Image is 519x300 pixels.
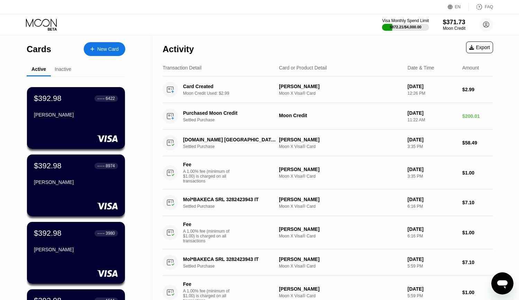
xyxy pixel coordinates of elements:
[183,162,231,167] div: Fee
[408,174,457,179] div: 3:35 PM
[55,66,71,72] div: Inactive
[408,65,434,71] div: Date & Time
[491,272,513,294] iframe: Button to launch messaging window
[163,103,493,130] div: Purchased Moon CreditSettled PurchaseMoon Credit[DATE]11:22 AM$200.01
[408,234,457,238] div: 6:16 PM
[183,204,283,209] div: Settled Purchase
[462,290,493,295] div: $1.00
[163,44,194,54] div: Activity
[34,112,118,118] div: [PERSON_NAME]
[106,96,115,101] div: 6422
[279,286,402,292] div: [PERSON_NAME]
[408,264,457,269] div: 5:59 PM
[443,26,465,31] div: Moon Credit
[408,167,457,172] div: [DATE]
[279,204,402,209] div: Moon X Visa® Card
[84,42,125,56] div: New Card
[183,281,231,287] div: Fee
[98,232,104,234] div: ● ● ● ●
[408,84,457,89] div: [DATE]
[279,256,402,262] div: [PERSON_NAME]
[98,165,104,167] div: ● ● ● ●
[183,118,283,122] div: Settled Purchase
[183,256,276,262] div: Mol*BAKECA SRL 3282423943 IT
[34,179,118,185] div: [PERSON_NAME]
[183,264,283,269] div: Settled Purchase
[98,97,104,100] div: ● ● ● ●
[382,18,429,23] div: Visa Monthly Spend Limit
[408,256,457,262] div: [DATE]
[27,154,125,216] div: $392.98● ● ● ●8974[PERSON_NAME]
[27,44,51,54] div: Cards
[27,222,125,284] div: $392.98● ● ● ●3980[PERSON_NAME]
[443,19,465,31] div: $371.73Moon Credit
[279,113,402,118] div: Moon Credit
[408,118,457,122] div: 11:22 AM
[469,45,490,50] div: Export
[31,66,46,72] div: Active
[279,226,402,232] div: [PERSON_NAME]
[462,230,493,235] div: $1.00
[462,65,479,71] div: Amount
[408,204,457,209] div: 6:16 PM
[183,110,276,116] div: Purchased Moon Credit
[34,161,62,170] div: $392.98
[279,91,402,96] div: Moon X Visa® Card
[183,169,235,184] div: A 1.00% fee (minimum of $1.00) is charged on all transactions
[163,76,493,103] div: Card CreatedMoon Credit Used: $2.99[PERSON_NAME]Moon X Visa® Card[DATE]12:26 PM$2.99
[183,222,231,227] div: Fee
[183,84,276,89] div: Card Created
[279,144,402,149] div: Moon X Visa® Card
[455,4,461,9] div: EN
[34,94,62,103] div: $392.98
[27,87,125,149] div: $392.98● ● ● ●6422[PERSON_NAME]
[163,189,493,216] div: Mol*BAKECA SRL 3282423943 ITSettled Purchase[PERSON_NAME]Moon X Visa® Card[DATE]6:16 PM$7.10
[279,167,402,172] div: [PERSON_NAME]
[408,286,457,292] div: [DATE]
[163,216,493,249] div: FeeA 1.00% fee (minimum of $1.00) is charged on all transactions[PERSON_NAME]Moon X Visa® Card[DA...
[469,3,493,10] div: FAQ
[462,113,493,119] div: $200.01
[34,247,118,252] div: [PERSON_NAME]
[163,156,493,189] div: FeeA 1.00% fee (minimum of $1.00) is charged on all transactions[PERSON_NAME]Moon X Visa® Card[DA...
[408,226,457,232] div: [DATE]
[279,264,402,269] div: Moon X Visa® Card
[183,144,283,149] div: Settled Purchase
[462,200,493,205] div: $7.10
[448,3,469,10] div: EN
[462,170,493,176] div: $1.00
[279,137,402,142] div: [PERSON_NAME]
[390,25,421,29] div: $872.21 / $4,000.00
[462,87,493,92] div: $2.99
[183,229,235,243] div: A 1.00% fee (minimum of $1.00) is charged on all transactions
[485,4,493,9] div: FAQ
[408,197,457,202] div: [DATE]
[34,229,62,238] div: $392.98
[183,91,283,96] div: Moon Credit Used: $2.99
[163,130,493,156] div: [DOMAIN_NAME] [GEOGRAPHIC_DATA]Settled Purchase[PERSON_NAME]Moon X Visa® Card[DATE]3:35 PM$58.49
[106,163,115,168] div: 8974
[97,46,119,52] div: New Card
[408,137,457,142] div: [DATE]
[279,84,402,89] div: [PERSON_NAME]
[279,197,402,202] div: [PERSON_NAME]
[279,174,402,179] div: Moon X Visa® Card
[408,144,457,149] div: 3:35 PM
[106,231,115,236] div: 3980
[462,140,493,146] div: $58.49
[382,18,429,31] div: Visa Monthly Spend Limit$872.21/$4,000.00
[163,65,201,71] div: Transaction Detail
[279,293,402,298] div: Moon X Visa® Card
[408,91,457,96] div: 12:26 PM
[279,234,402,238] div: Moon X Visa® Card
[408,293,457,298] div: 5:59 PM
[443,19,465,26] div: $371.73
[408,110,457,116] div: [DATE]
[466,41,493,53] div: Export
[183,137,276,142] div: [DOMAIN_NAME] [GEOGRAPHIC_DATA]
[163,249,493,276] div: Mol*BAKECA SRL 3282423943 ITSettled Purchase[PERSON_NAME]Moon X Visa® Card[DATE]5:59 PM$7.10
[462,260,493,265] div: $7.10
[279,65,327,71] div: Card or Product Detail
